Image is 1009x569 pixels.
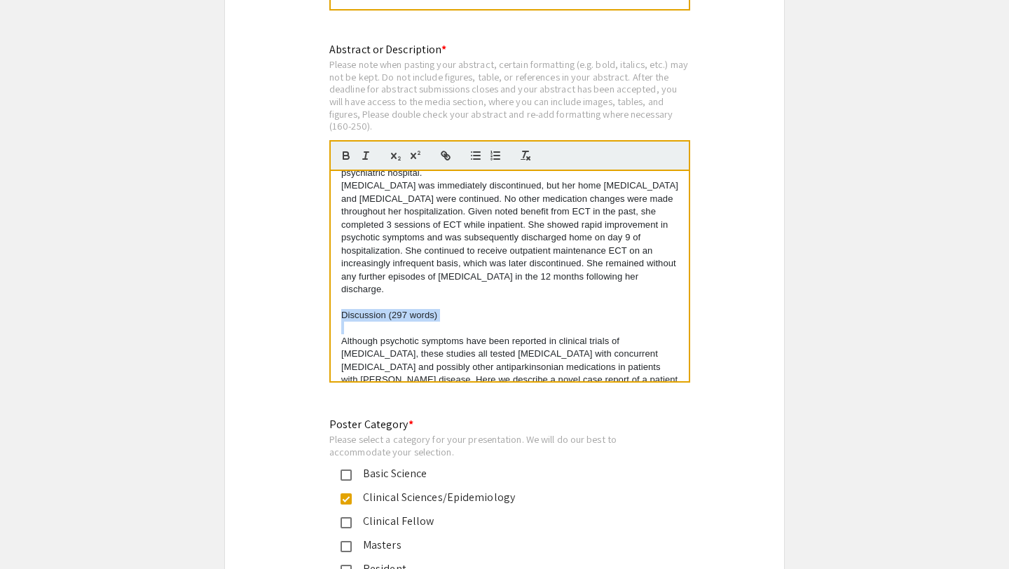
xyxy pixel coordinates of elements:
div: Clinical Sciences/Epidemiology [352,489,646,506]
div: Clinical Fellow [352,513,646,530]
div: Basic Science [352,465,646,482]
p: Discussion (297 words) [341,309,678,322]
mat-label: Poster Category [329,417,413,432]
iframe: Chat [11,506,60,558]
div: Please note when pasting your abstract, certain formatting (e.g. bold, italics, etc.) may not be ... [329,58,690,132]
p: [MEDICAL_DATA] was immediately discontinued, but her home [MEDICAL_DATA] and [MEDICAL_DATA] were ... [341,179,678,296]
p: Although psychotic symptoms have been reported in clinical trials of [MEDICAL_DATA], these studie... [341,335,678,399]
div: Please select a category for your presentation. We will do our best to accommodate your selection. [329,433,657,458]
mat-label: Abstract or Description [329,42,446,57]
div: Masters [352,537,646,554]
